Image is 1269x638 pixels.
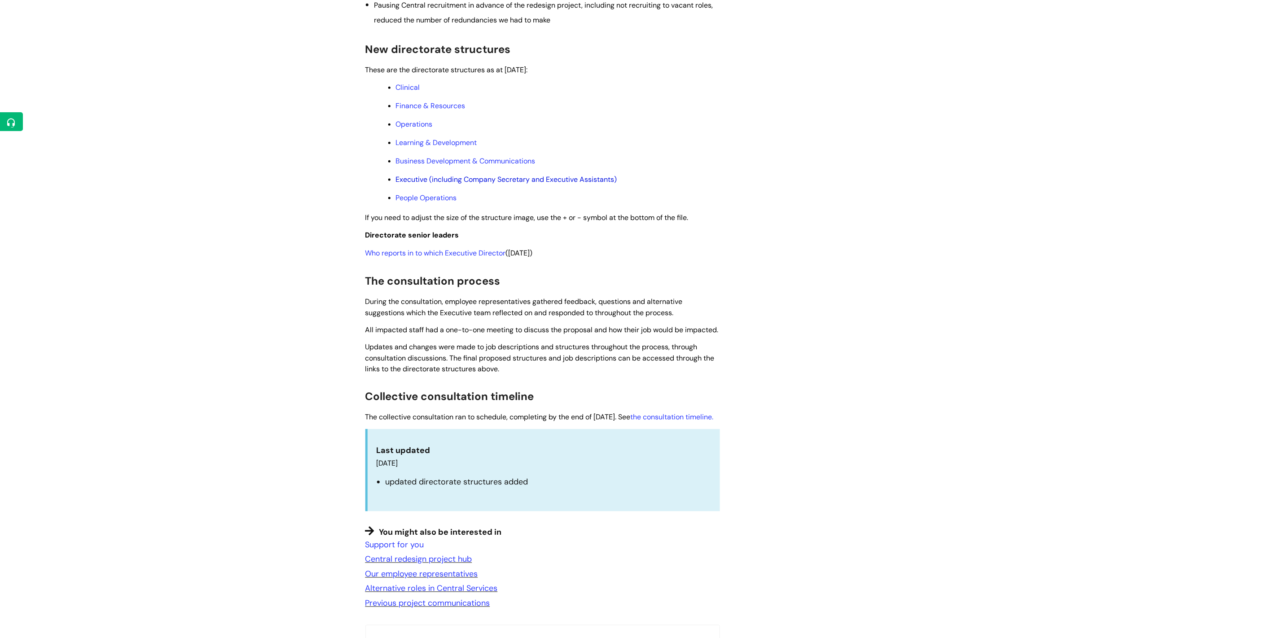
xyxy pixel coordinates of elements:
[396,119,433,129] a: Operations
[386,475,711,489] li: updated directorate structures added
[396,83,420,92] a: Clinical
[365,598,490,609] a: Previous project communications
[365,554,472,565] a: Central redesign project hub
[365,248,533,258] span: ([DATE])
[396,156,536,166] a: Business Development & Communications
[365,297,683,317] span: During the consultation, employee representatives gathered feedback, questions and alternative su...
[365,413,714,422] span: The collective consultation ran to schedule, completing by the end of [DATE]. See
[396,138,477,147] a: Learning & Development
[365,540,424,550] a: Support for you
[396,175,617,184] a: Executive (including Company Secretary and Executive Assistants)
[365,569,478,580] a: Our employee representatives
[365,325,719,334] span: All impacted staff had a one-to-one meeting to discuss the proposal and how their job would be im...
[396,101,465,110] a: Finance & Resources
[377,459,398,468] span: [DATE]
[365,390,534,404] span: Collective consultation timeline
[396,193,457,202] a: People Operations
[365,583,498,594] a: Alternative roles in Central Services
[365,274,501,288] span: The consultation process
[631,413,714,422] a: the consultation timeline.
[365,248,506,258] a: Who reports in to which Executive Director
[365,230,459,240] span: Directorate senior leaders
[365,213,689,222] span: If you need to adjust the size of the structure image, use the + or - symbol at the bottom of the...
[374,0,713,24] span: Pausing Central recruitment in advance of the redesign project, including not recruiting to vacan...
[365,65,528,75] span: These are the directorate structures as at [DATE]:
[365,342,715,374] span: Updates and changes were made to job descriptions and structures throughout the process, through ...
[377,445,430,456] strong: Last updated
[365,42,511,56] span: New directorate structures
[379,527,501,538] span: You might also be interested in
